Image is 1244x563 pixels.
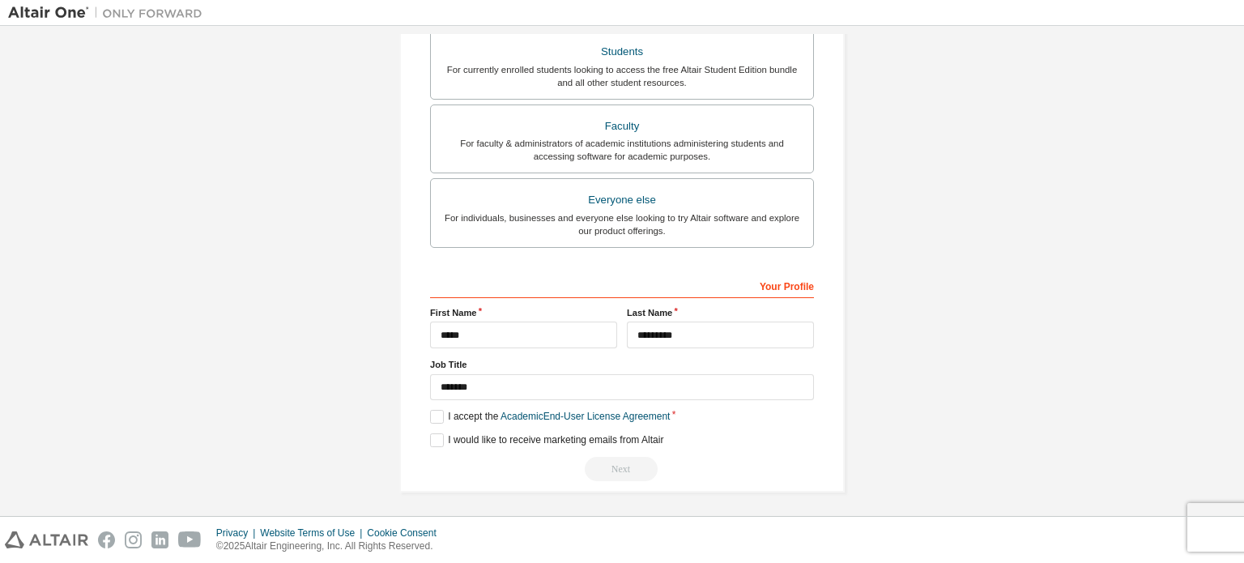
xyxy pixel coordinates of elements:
img: facebook.svg [98,531,115,548]
label: I accept the [430,410,670,424]
div: For individuals, businesses and everyone else looking to try Altair software and explore our prod... [441,211,803,237]
div: Website Terms of Use [260,527,367,540]
label: I would like to receive marketing emails from Altair [430,433,663,447]
div: Students [441,41,803,63]
img: linkedin.svg [151,531,168,548]
img: Altair One [8,5,211,21]
div: Your Profile [430,272,814,298]
div: For faculty & administrators of academic institutions administering students and accessing softwa... [441,137,803,163]
div: For currently enrolled students looking to access the free Altair Student Edition bundle and all ... [441,63,803,89]
label: First Name [430,306,617,319]
img: youtube.svg [178,531,202,548]
label: Last Name [627,306,814,319]
div: Read and acccept EULA to continue [430,457,814,481]
img: instagram.svg [125,531,142,548]
a: Academic End-User License Agreement [501,411,670,422]
p: © 2025 Altair Engineering, Inc. All Rights Reserved. [216,540,446,553]
div: Faculty [441,115,803,138]
img: altair_logo.svg [5,531,88,548]
div: Privacy [216,527,260,540]
div: Cookie Consent [367,527,445,540]
label: Job Title [430,358,814,371]
div: Everyone else [441,189,803,211]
